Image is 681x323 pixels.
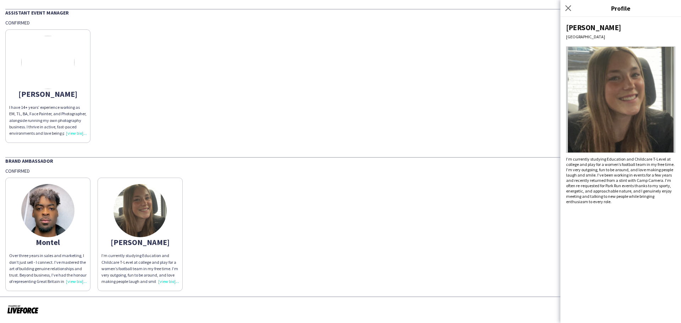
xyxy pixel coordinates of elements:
[5,168,676,174] div: Confirmed
[5,20,676,26] div: Confirmed
[566,156,675,204] p: I’m currently studying Education and Childcare T-Level at college and play for a women’s football...
[101,239,179,245] div: [PERSON_NAME]
[9,239,87,245] div: Montel
[9,91,87,97] div: [PERSON_NAME]
[566,23,675,32] div: [PERSON_NAME]
[113,184,167,237] img: thumb-667ffdbe74275.jpg
[7,304,39,314] img: Powered by Liveforce
[101,252,179,285] p: I’m currently studying Education and Childcare T-Level at college and play for a women’s football...
[560,4,681,13] h3: Profile
[21,184,74,237] img: thumb-68af00796d0d9.jpeg
[5,157,676,164] div: Brand Ambassador
[9,104,87,137] div: I have 14+ years’ experience working as EM, TL, BA, Face Painter, and Photographer, alongside run...
[566,46,675,153] img: Crew avatar or photo
[5,9,676,16] div: Assistant Event Manager
[566,34,675,39] div: [GEOGRAPHIC_DATA]
[9,253,87,323] span: Over three years in sales and marketing, I don’t just sell - I connect. I’ve mastered the art of ...
[21,36,74,89] img: thumb-c3a4c3c2-8c88-4c74-b0cd-f1df0ed7ee0d.png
